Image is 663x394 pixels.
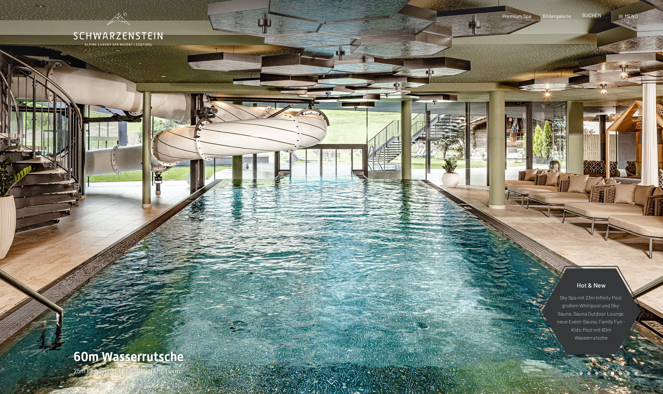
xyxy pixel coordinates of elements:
[502,13,531,19] a: Premium Spa
[541,268,641,355] a: Hot & New Sky Spa mit 23m Infinity Pool, großem Whirlpool und Sky-Sauna, Sauna Outdoor Lounge, ne...
[557,293,625,342] p: Sky Spa mit 23m Infinity Pool, großem Whirlpool und Sky-Sauna, Sauna Outdoor Lounge, neue Event-S...
[603,372,606,375] div: Carousel Page 4
[543,13,571,19] a: Bildergalerie
[579,372,583,375] div: Carousel Page 1
[634,372,638,375] div: Carousel Page 8
[587,372,591,375] div: Carousel Page 2
[625,13,638,19] span: Menü
[577,281,606,288] span: Hot & New
[577,372,638,375] div: Carousel Pagination
[611,372,614,375] div: Carousel Page 5 (Current Slide)
[619,372,622,375] div: Carousel Page 6
[582,12,601,18] a: BUCHEN
[595,372,599,375] div: Carousel Page 3
[627,372,630,375] div: Carousel Page 7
